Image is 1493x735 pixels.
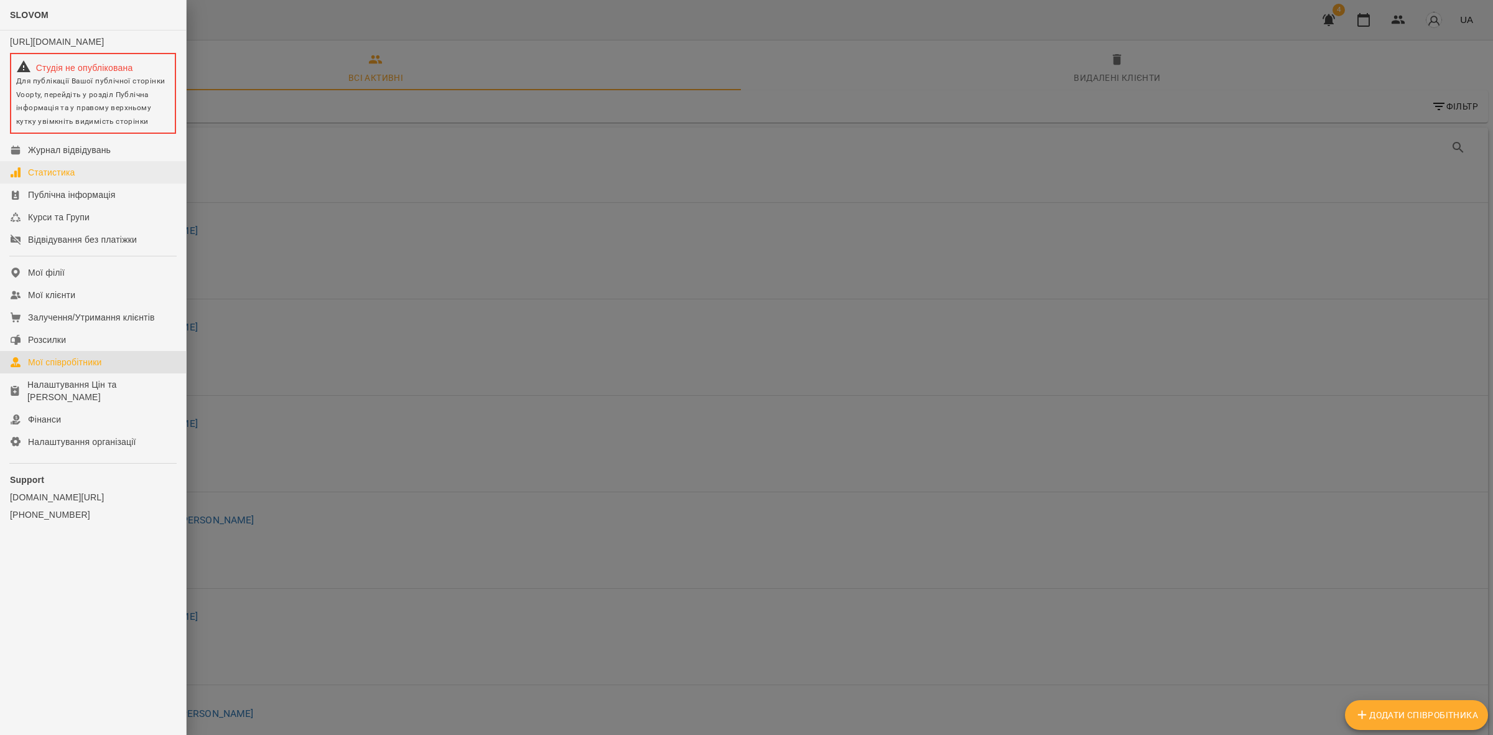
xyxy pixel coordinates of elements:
div: Журнал відвідувань [28,144,111,156]
div: Розсилки [28,334,66,346]
span: Для публікації Вашої публічної сторінки Voopty, перейдіть у розділ Публічна інформація та у право... [16,77,165,126]
div: Відвідування без платіжки [28,233,137,246]
div: Студія не опублікована [16,59,170,74]
a: [PHONE_NUMBER] [10,508,176,521]
div: Налаштування Цін та [PERSON_NAME] [27,378,176,403]
span: SLOVOM [10,10,49,20]
span: Додати співробітника [1355,708,1478,723]
div: Мої співробітники [28,356,102,368]
div: Мої клієнти [28,289,75,301]
div: Курси та Групи [28,211,90,223]
div: Залучення/Утримання клієнтів [28,311,155,324]
div: Налаштування організації [28,436,136,448]
div: Публічна інформація [28,189,115,201]
p: Support [10,474,176,486]
div: Мої філії [28,266,65,279]
a: [DOMAIN_NAME][URL] [10,491,176,503]
button: Додати співробітника [1345,700,1488,730]
div: Статистика [28,166,75,179]
a: [URL][DOMAIN_NAME] [10,37,104,47]
div: Фінанси [28,413,61,426]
